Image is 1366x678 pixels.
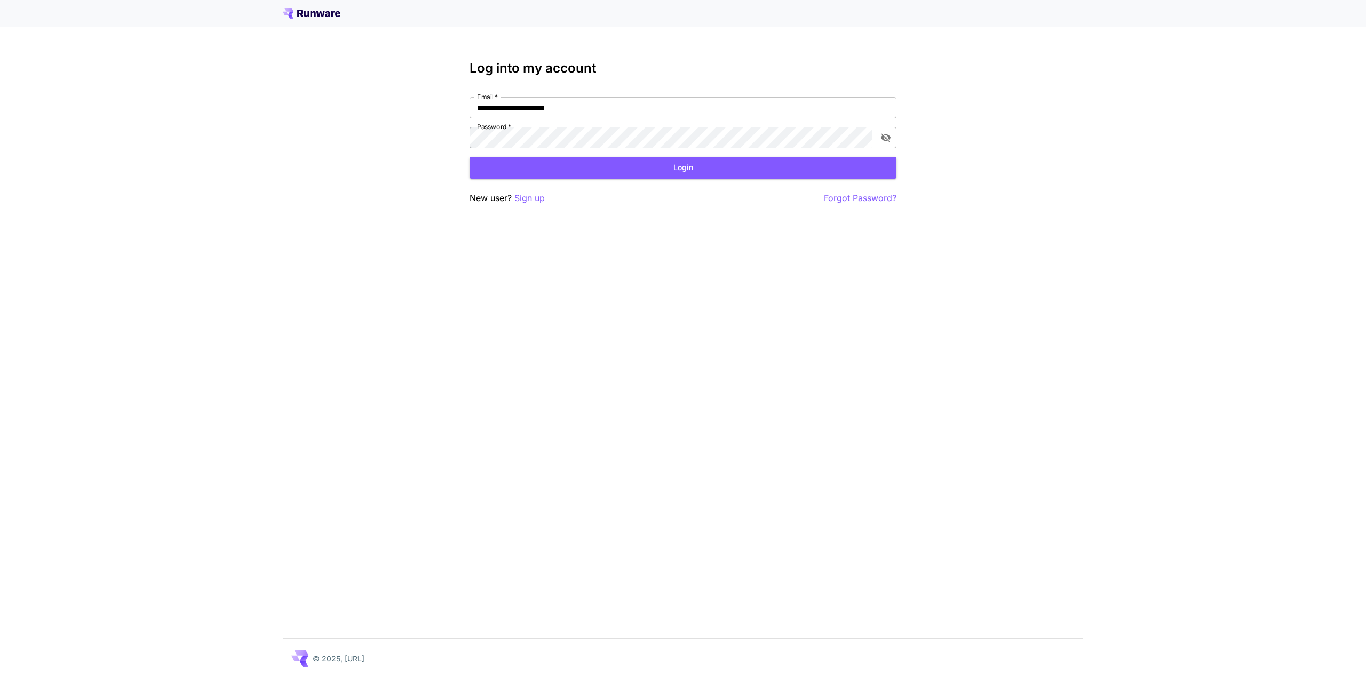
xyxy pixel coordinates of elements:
[477,122,511,131] label: Password
[313,653,364,664] p: © 2025, [URL]
[477,92,498,101] label: Email
[514,192,545,205] button: Sign up
[470,192,545,205] p: New user?
[824,192,896,205] button: Forgot Password?
[470,61,896,76] h3: Log into my account
[876,128,895,147] button: toggle password visibility
[470,157,896,179] button: Login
